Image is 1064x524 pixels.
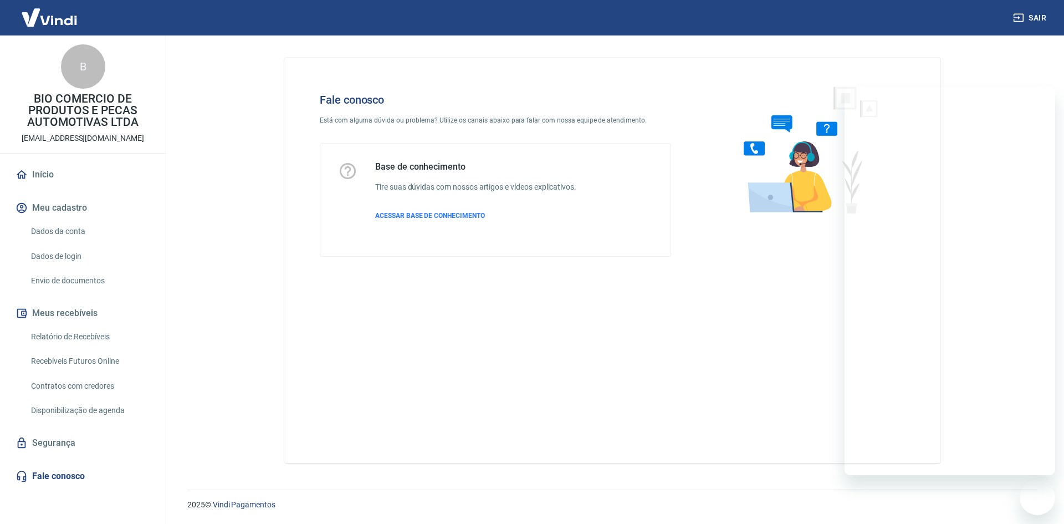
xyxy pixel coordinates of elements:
[27,220,152,243] a: Dados da conta
[13,1,85,34] img: Vindi
[13,464,152,489] a: Fale conosco
[27,245,152,268] a: Dados de login
[13,301,152,325] button: Meus recebíveis
[27,399,152,422] a: Disponibilização de agenda
[13,162,152,187] a: Início
[22,133,144,144] p: [EMAIL_ADDRESS][DOMAIN_NAME]
[845,87,1055,475] iframe: Janela de mensagens
[1011,8,1051,28] button: Sair
[13,431,152,455] a: Segurança
[27,375,152,398] a: Contratos com credores
[375,181,576,193] h6: Tire suas dúvidas com nossos artigos e vídeos explicativos.
[375,211,576,221] a: ACESSAR BASE DE CONHECIMENTO
[187,499,1037,511] p: 2025 ©
[320,93,671,106] h4: Fale conosco
[375,161,576,172] h5: Base de conhecimento
[1020,480,1055,515] iframe: Botão para abrir a janela de mensagens, conversa em andamento
[375,212,485,220] span: ACESSAR BASE DE CONHECIMENTO
[213,500,275,509] a: Vindi Pagamentos
[61,44,105,89] div: B
[27,269,152,292] a: Envio de documentos
[722,75,890,223] img: Fale conosco
[320,115,671,125] p: Está com alguma dúvida ou problema? Utilize os canais abaixo para falar com nossa equipe de atend...
[9,93,157,128] p: BIO COMERCIO DE PRODUTOS E PECAS AUTOMOTIVAS LTDA
[27,350,152,373] a: Recebíveis Futuros Online
[27,325,152,348] a: Relatório de Recebíveis
[13,196,152,220] button: Meu cadastro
